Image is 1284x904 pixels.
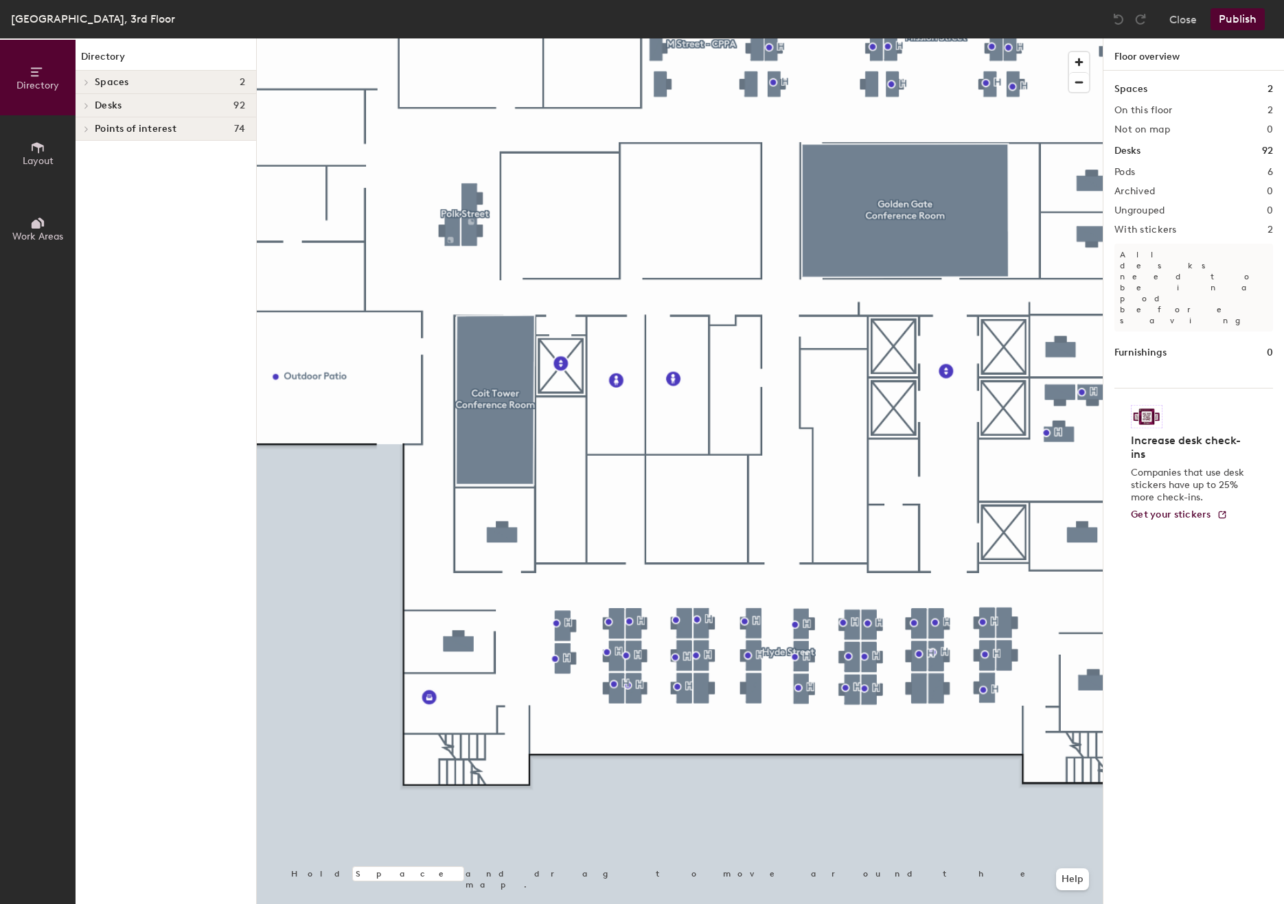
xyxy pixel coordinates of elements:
[234,124,245,135] span: 74
[1114,224,1177,235] h2: With stickers
[95,124,176,135] span: Points of interest
[1114,186,1155,197] h2: Archived
[1131,405,1162,428] img: Sticker logo
[1134,12,1147,26] img: Redo
[95,100,122,111] span: Desks
[1267,345,1273,360] h1: 0
[1131,467,1248,504] p: Companies that use desk stickers have up to 25% more check-ins.
[1114,205,1165,216] h2: Ungrouped
[1169,8,1197,30] button: Close
[1103,38,1284,71] h1: Floor overview
[1267,124,1273,135] h2: 0
[1268,105,1273,116] h2: 2
[23,155,54,167] span: Layout
[12,231,63,242] span: Work Areas
[1268,224,1273,235] h2: 2
[1131,434,1248,461] h4: Increase desk check-ins
[1114,105,1173,116] h2: On this floor
[1262,143,1273,159] h1: 92
[1114,124,1170,135] h2: Not on map
[233,100,245,111] span: 92
[1268,167,1273,178] h2: 6
[1267,186,1273,197] h2: 0
[1131,509,1211,520] span: Get your stickers
[1114,345,1167,360] h1: Furnishings
[1114,82,1147,97] h1: Spaces
[240,77,245,88] span: 2
[1112,12,1125,26] img: Undo
[16,80,59,91] span: Directory
[1211,8,1265,30] button: Publish
[1131,509,1228,521] a: Get your stickers
[95,77,129,88] span: Spaces
[1114,143,1140,159] h1: Desks
[11,10,175,27] div: [GEOGRAPHIC_DATA], 3rd Floor
[1056,868,1089,890] button: Help
[1268,82,1273,97] h1: 2
[1114,244,1273,332] p: All desks need to be in a pod before saving
[1267,205,1273,216] h2: 0
[76,49,256,71] h1: Directory
[1114,167,1135,178] h2: Pods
